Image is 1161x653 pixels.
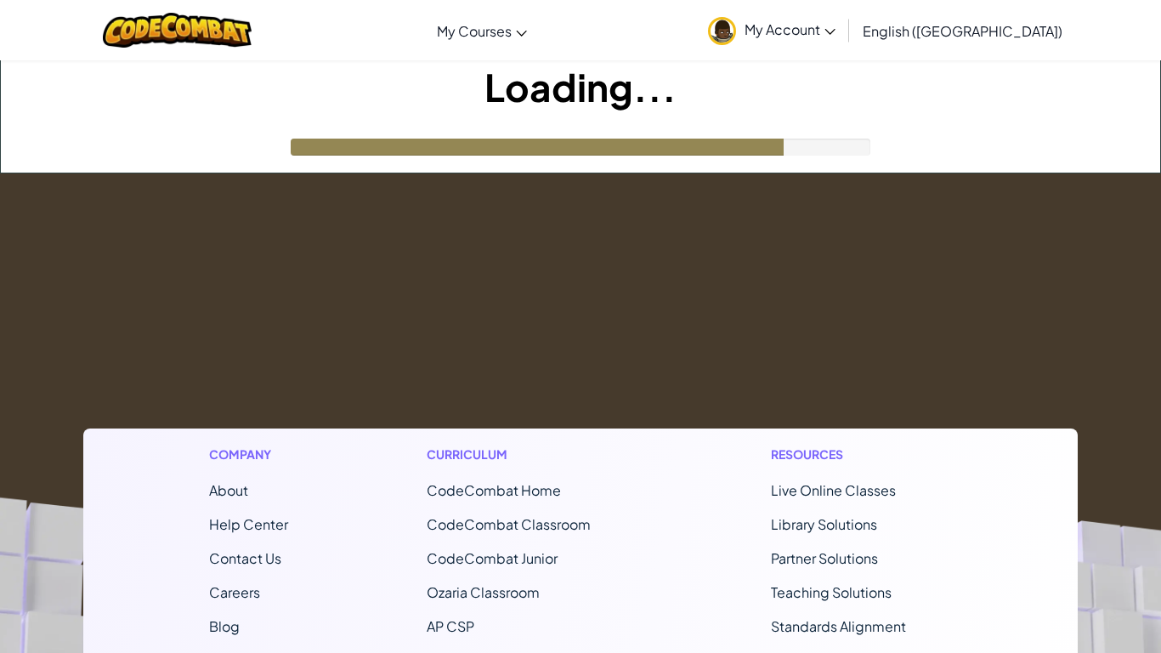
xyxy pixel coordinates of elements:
[209,583,260,601] a: Careers
[428,8,535,54] a: My Courses
[209,515,288,533] a: Help Center
[427,617,474,635] a: AP CSP
[427,446,632,463] h1: Curriculum
[427,549,558,567] a: CodeCombat Junior
[103,13,252,48] img: CodeCombat logo
[771,617,906,635] a: Standards Alignment
[427,481,561,499] span: CodeCombat Home
[427,583,540,601] a: Ozaria Classroom
[437,22,512,40] span: My Courses
[1,60,1160,113] h1: Loading...
[209,549,281,567] span: Contact Us
[209,446,288,463] h1: Company
[771,583,892,601] a: Teaching Solutions
[771,515,877,533] a: Library Solutions
[699,3,844,57] a: My Account
[854,8,1071,54] a: English ([GEOGRAPHIC_DATA])
[745,20,835,38] span: My Account
[771,549,878,567] a: Partner Solutions
[427,515,591,533] a: CodeCombat Classroom
[209,481,248,499] a: About
[863,22,1062,40] span: English ([GEOGRAPHIC_DATA])
[708,17,736,45] img: avatar
[771,446,952,463] h1: Resources
[771,481,896,499] a: Live Online Classes
[209,617,240,635] a: Blog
